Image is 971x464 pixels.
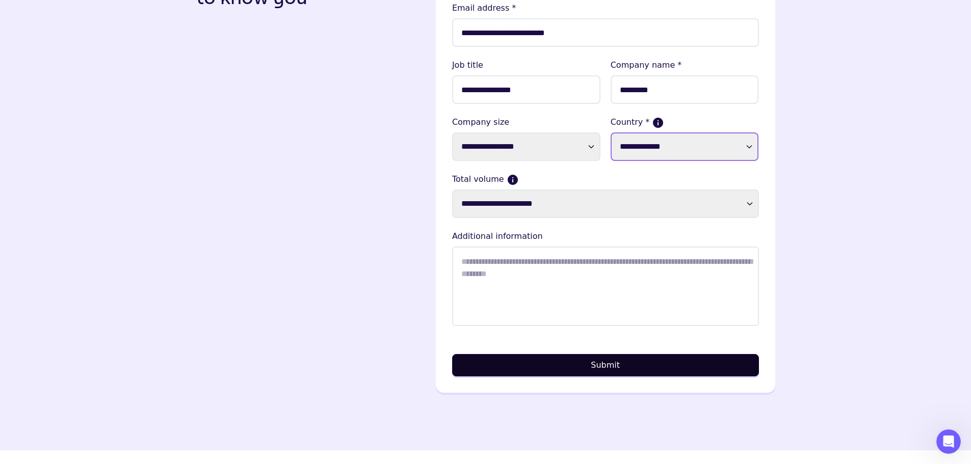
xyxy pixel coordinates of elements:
[452,354,759,376] button: Submit
[452,59,600,71] lable: Job title
[452,173,759,185] label: Total volume
[508,175,517,184] button: Current monthly volume your business makes in USD
[452,116,600,128] label: Company size
[936,429,961,454] iframe: Intercom live chat
[611,116,759,128] label: Country *
[452,2,759,14] lable: Email address *
[653,118,663,127] button: If more than one country, please select where the majority of your sales come from.
[611,59,759,71] lable: Company name *
[452,230,759,242] lable: Additional information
